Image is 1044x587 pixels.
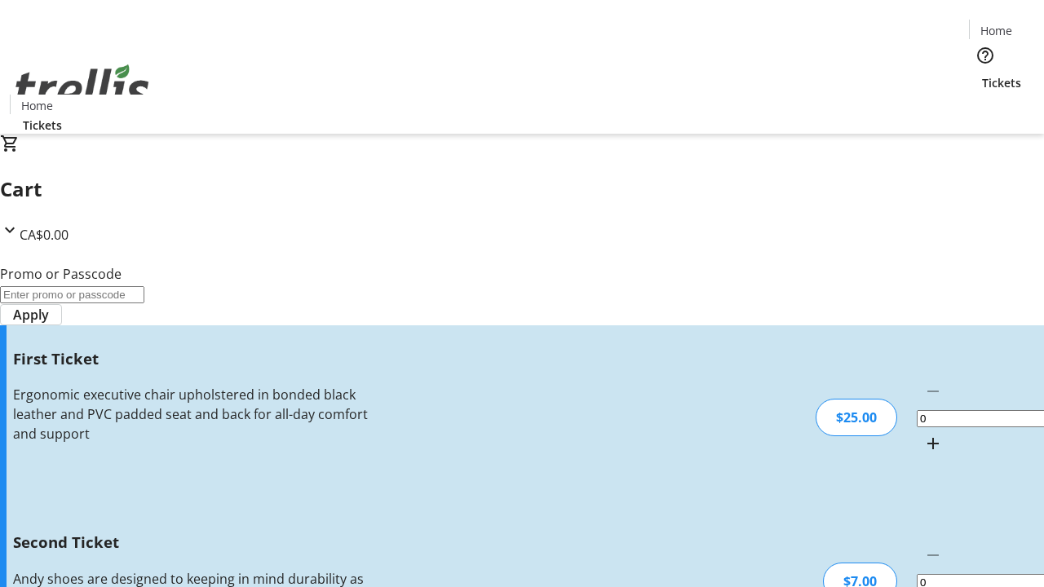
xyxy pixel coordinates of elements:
[13,305,49,324] span: Apply
[970,22,1022,39] a: Home
[969,91,1002,124] button: Cart
[23,117,62,134] span: Tickets
[982,74,1021,91] span: Tickets
[10,46,155,128] img: Orient E2E Organization eZL6tGAG7r's Logo
[969,39,1002,72] button: Help
[816,399,897,436] div: $25.00
[917,427,949,460] button: Increment by one
[21,97,53,114] span: Home
[13,347,369,370] h3: First Ticket
[20,226,69,244] span: CA$0.00
[10,117,75,134] a: Tickets
[11,97,63,114] a: Home
[13,385,369,444] div: Ergonomic executive chair upholstered in bonded black leather and PVC padded seat and back for al...
[969,74,1034,91] a: Tickets
[13,531,369,554] h3: Second Ticket
[980,22,1012,39] span: Home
